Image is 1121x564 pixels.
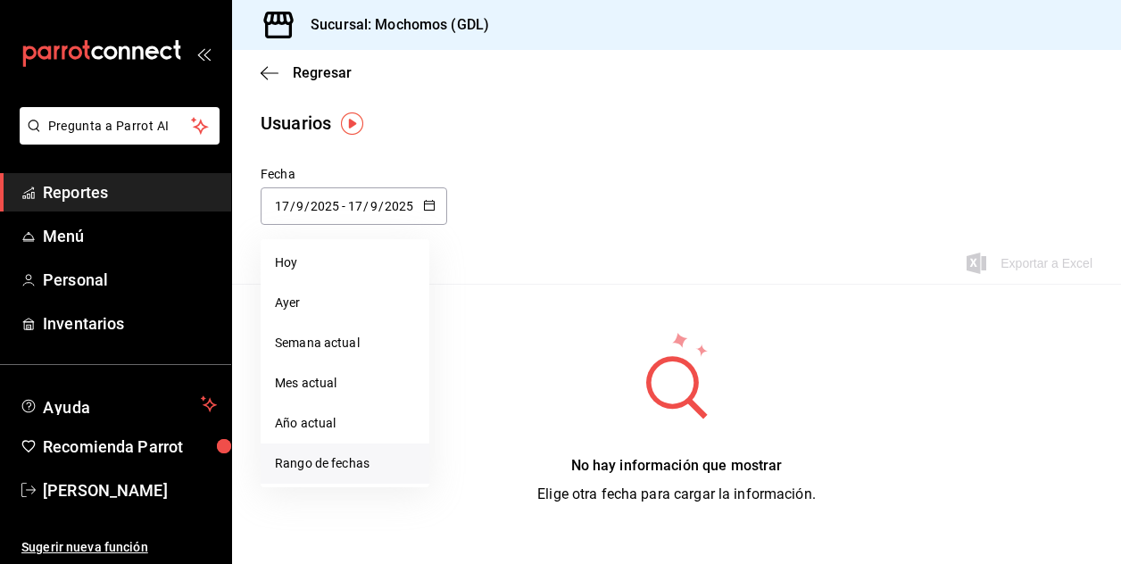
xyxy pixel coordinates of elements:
span: Pregunta a Parrot AI [48,117,192,136]
img: Marcador de información sobre herramientas [341,112,363,135]
span: Elige otra fecha para cargar la información. [537,485,816,502]
li: Rango de fechas [261,444,429,484]
li: Mes actual [261,363,429,403]
input: Día [274,199,290,213]
span: / [304,199,310,213]
li: Ayer [261,283,429,323]
font: Sugerir nueva función [21,540,148,554]
input: Año [384,199,414,213]
font: Personal [43,270,108,289]
h3: Sucursal: Mochomos (GDL) [296,14,489,36]
font: Reportes [43,183,108,202]
input: Día [347,199,363,213]
font: [PERSON_NAME] [43,481,168,500]
font: Recomienda Parrot [43,437,183,456]
li: Semana actual [261,323,429,363]
li: Año actual [261,403,429,444]
button: open_drawer_menu [196,46,211,61]
span: / [378,199,384,213]
button: Regresar [261,64,352,81]
span: / [290,199,295,213]
button: Pregunta a Parrot AI [20,107,220,145]
li: Hoy [261,243,429,283]
font: Menú [43,227,85,245]
font: Inventarios [43,314,124,333]
span: Ayuda [43,394,194,415]
div: Fecha [261,165,447,184]
input: Mes [370,199,378,213]
span: - [342,199,345,213]
div: No hay información que mostrar [537,455,816,477]
div: Usuarios [261,110,331,137]
span: / [363,199,369,213]
a: Pregunta a Parrot AI [12,129,220,148]
input: Año [310,199,340,213]
input: Mes [295,199,304,213]
span: Regresar [293,64,352,81]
